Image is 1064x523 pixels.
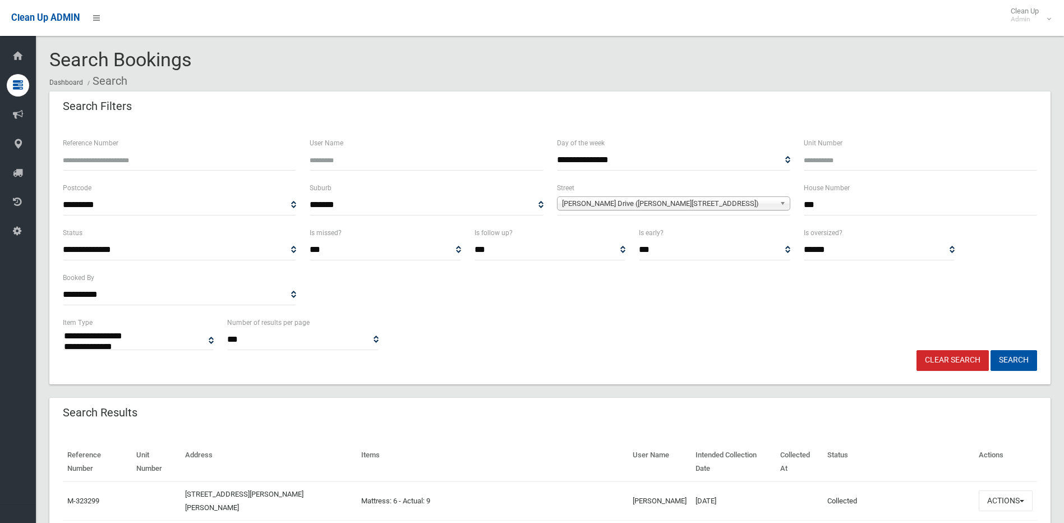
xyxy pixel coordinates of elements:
[979,490,1033,511] button: Actions
[11,12,80,23] span: Clean Up ADMIN
[628,443,691,481] th: User Name
[557,137,605,149] label: Day of the week
[49,402,151,424] header: Search Results
[823,481,974,521] td: Collected
[227,316,310,329] label: Number of results per page
[916,350,989,371] a: Clear Search
[85,71,127,91] li: Search
[63,227,82,239] label: Status
[1005,7,1050,24] span: Clean Up
[804,227,842,239] label: Is oversized?
[557,182,574,194] label: Street
[310,137,343,149] label: User Name
[804,137,842,149] label: Unit Number
[63,182,91,194] label: Postcode
[185,490,303,512] a: [STREET_ADDRESS][PERSON_NAME][PERSON_NAME]
[776,443,823,481] th: Collected At
[691,443,775,481] th: Intended Collection Date
[1011,15,1039,24] small: Admin
[691,481,775,521] td: [DATE]
[628,481,691,521] td: [PERSON_NAME]
[63,316,93,329] label: Item Type
[132,443,181,481] th: Unit Number
[63,272,94,284] label: Booked By
[310,182,331,194] label: Suburb
[49,48,192,71] span: Search Bookings
[67,497,99,505] a: M-323299
[804,182,850,194] label: House Number
[181,443,357,481] th: Address
[475,227,513,239] label: Is follow up?
[49,79,83,86] a: Dashboard
[974,443,1037,481] th: Actions
[991,350,1037,371] button: Search
[49,95,145,117] header: Search Filters
[310,227,342,239] label: Is missed?
[823,443,974,481] th: Status
[63,137,118,149] label: Reference Number
[562,197,775,210] span: [PERSON_NAME] Drive ([PERSON_NAME][STREET_ADDRESS])
[639,227,664,239] label: Is early?
[63,443,132,481] th: Reference Number
[357,481,628,521] td: Mattress: 6 - Actual: 9
[357,443,628,481] th: Items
